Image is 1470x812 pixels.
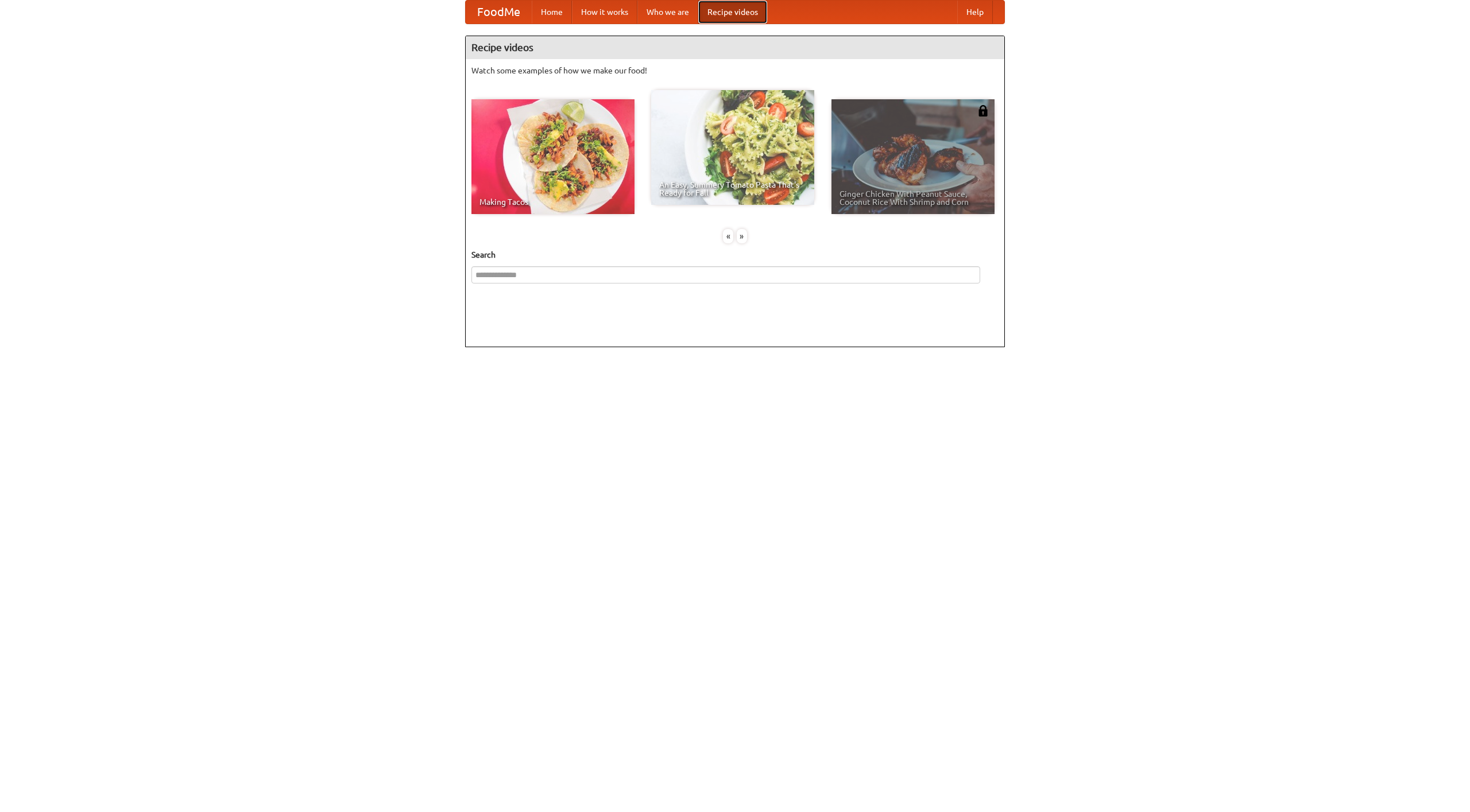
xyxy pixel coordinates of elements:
p: Watch some examples of how we make our food! [471,65,999,76]
div: » [737,229,747,243]
div: « [723,229,733,243]
img: 483408.png [977,105,989,116]
span: An Easy, Summery Tomato Pasta That's Ready for Fall [659,181,806,197]
a: Making Tacos [471,99,635,214]
a: An Easy, Summery Tomato Pasta That's Ready for Fall [651,90,814,205]
span: Making Tacos [479,198,626,206]
a: Who we are [637,1,698,24]
a: Home [532,1,572,24]
a: Recipe videos [698,1,767,24]
h5: Search [471,249,999,261]
a: FoodMe [466,1,532,24]
a: Help [957,1,993,24]
h4: Recipe videos [466,36,1004,59]
a: How it works [572,1,637,24]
